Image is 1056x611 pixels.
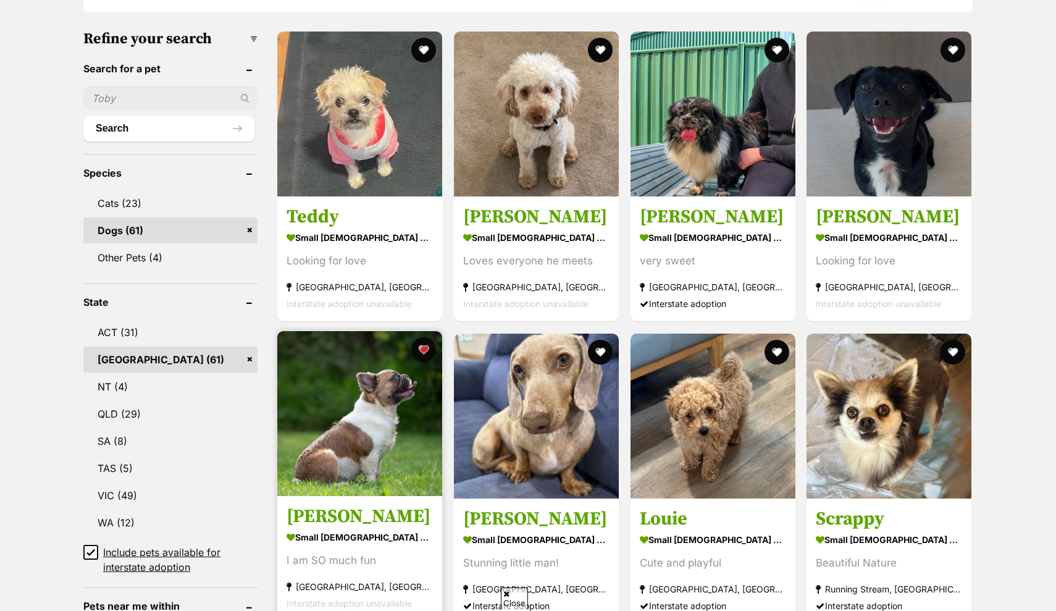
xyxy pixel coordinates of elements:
span: Close [501,588,528,609]
button: favourite [411,337,436,362]
span: Interstate adoption unavailable [463,299,589,310]
a: ACT (31) [83,319,258,345]
a: SA (8) [83,428,258,454]
button: favourite [411,38,436,62]
div: Looking for love [287,253,433,270]
strong: small [DEMOGRAPHIC_DATA] Dog [463,531,610,549]
h3: [PERSON_NAME] [463,507,610,531]
strong: [GEOGRAPHIC_DATA], [GEOGRAPHIC_DATA] [287,578,433,595]
button: favourite [941,38,965,62]
h3: [PERSON_NAME] [816,206,962,229]
a: WA (12) [83,510,258,536]
strong: [GEOGRAPHIC_DATA], [GEOGRAPHIC_DATA] [463,279,610,296]
button: Search [83,116,254,141]
header: State [83,297,258,308]
div: Stunning little man! [463,555,610,571]
h3: Louie [640,507,786,531]
strong: small [DEMOGRAPHIC_DATA] Dog [640,531,786,549]
a: Include pets available for interstate adoption [83,545,258,575]
h3: [PERSON_NAME] [287,505,433,528]
span: Interstate adoption unavailable [287,598,412,609]
h3: [PERSON_NAME] [463,206,610,229]
strong: [GEOGRAPHIC_DATA], [GEOGRAPHIC_DATA] [463,581,610,597]
button: favourite [941,340,965,364]
div: Beautiful Nature [816,555,962,571]
div: Looking for love [816,253,962,270]
img: Georgie - Poodle (Miniature) Dog [454,32,619,196]
a: QLD (29) [83,401,258,427]
a: [PERSON_NAME] small [DEMOGRAPHIC_DATA] Dog Loves everyone he meets [GEOGRAPHIC_DATA], [GEOGRAPHIC... [454,196,619,322]
a: VIC (49) [83,482,258,508]
a: [GEOGRAPHIC_DATA] (61) [83,347,258,373]
img: Wally - Pomeranian Dog [631,32,795,196]
h3: Scrappy [816,507,962,531]
header: Search for a pet [83,63,258,74]
a: Teddy small [DEMOGRAPHIC_DATA] Dog Looking for love [GEOGRAPHIC_DATA], [GEOGRAPHIC_DATA] Intersta... [277,196,442,322]
button: favourite [764,38,789,62]
img: Woody - French Bulldog [277,331,442,496]
h3: Teddy [287,206,433,229]
span: Interstate adoption unavailable [287,299,412,310]
button: favourite [588,340,613,364]
header: Species [83,167,258,179]
img: Scrappy - Chihuahua Dog [807,334,971,499]
div: Interstate adoption [640,296,786,313]
a: Other Pets (4) [83,245,258,271]
a: Dogs (61) [83,217,258,243]
strong: small [DEMOGRAPHIC_DATA] Dog [816,229,962,247]
a: Cats (23) [83,190,258,216]
input: Toby [83,86,258,110]
a: [PERSON_NAME] small [DEMOGRAPHIC_DATA] Dog very sweet [GEOGRAPHIC_DATA], [GEOGRAPHIC_DATA] Inters... [631,196,795,322]
strong: [GEOGRAPHIC_DATA], [GEOGRAPHIC_DATA] [640,581,786,597]
a: TAS (5) [83,455,258,481]
img: Johnson - Chihuahua Dog [807,32,971,196]
strong: Running Stream, [GEOGRAPHIC_DATA] [816,581,962,597]
strong: small [DEMOGRAPHIC_DATA] Dog [287,528,433,546]
strong: small [DEMOGRAPHIC_DATA] Dog [287,229,433,247]
h3: [PERSON_NAME] [640,206,786,229]
button: favourite [588,38,613,62]
div: I am SO much fun [287,552,433,569]
div: very sweet [640,253,786,270]
strong: [GEOGRAPHIC_DATA], [GEOGRAPHIC_DATA] [640,279,786,296]
a: NT (4) [83,374,258,400]
strong: small [DEMOGRAPHIC_DATA] Dog [816,531,962,549]
strong: small [DEMOGRAPHIC_DATA] Dog [640,229,786,247]
strong: [GEOGRAPHIC_DATA], [GEOGRAPHIC_DATA] [287,279,433,296]
span: Interstate adoption unavailable [816,299,941,310]
img: Teddy - Shih Tzu x Poodle Miniature Dog [277,32,442,196]
div: Loves everyone he meets [463,253,610,270]
img: Louie - Poodle (Miniature) x Maltese Dog [631,334,795,499]
a: [PERSON_NAME] small [DEMOGRAPHIC_DATA] Dog Looking for love [GEOGRAPHIC_DATA], [GEOGRAPHIC_DATA] ... [807,196,971,322]
h3: Refine your search [83,30,258,48]
span: Include pets available for interstate adoption [103,545,258,575]
div: Cute and playful [640,555,786,571]
strong: [GEOGRAPHIC_DATA], [GEOGRAPHIC_DATA] [816,279,962,296]
img: Alvin - Dachshund (Miniature) Dog [454,334,619,499]
strong: small [DEMOGRAPHIC_DATA] Dog [463,229,610,247]
button: favourite [764,340,789,364]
